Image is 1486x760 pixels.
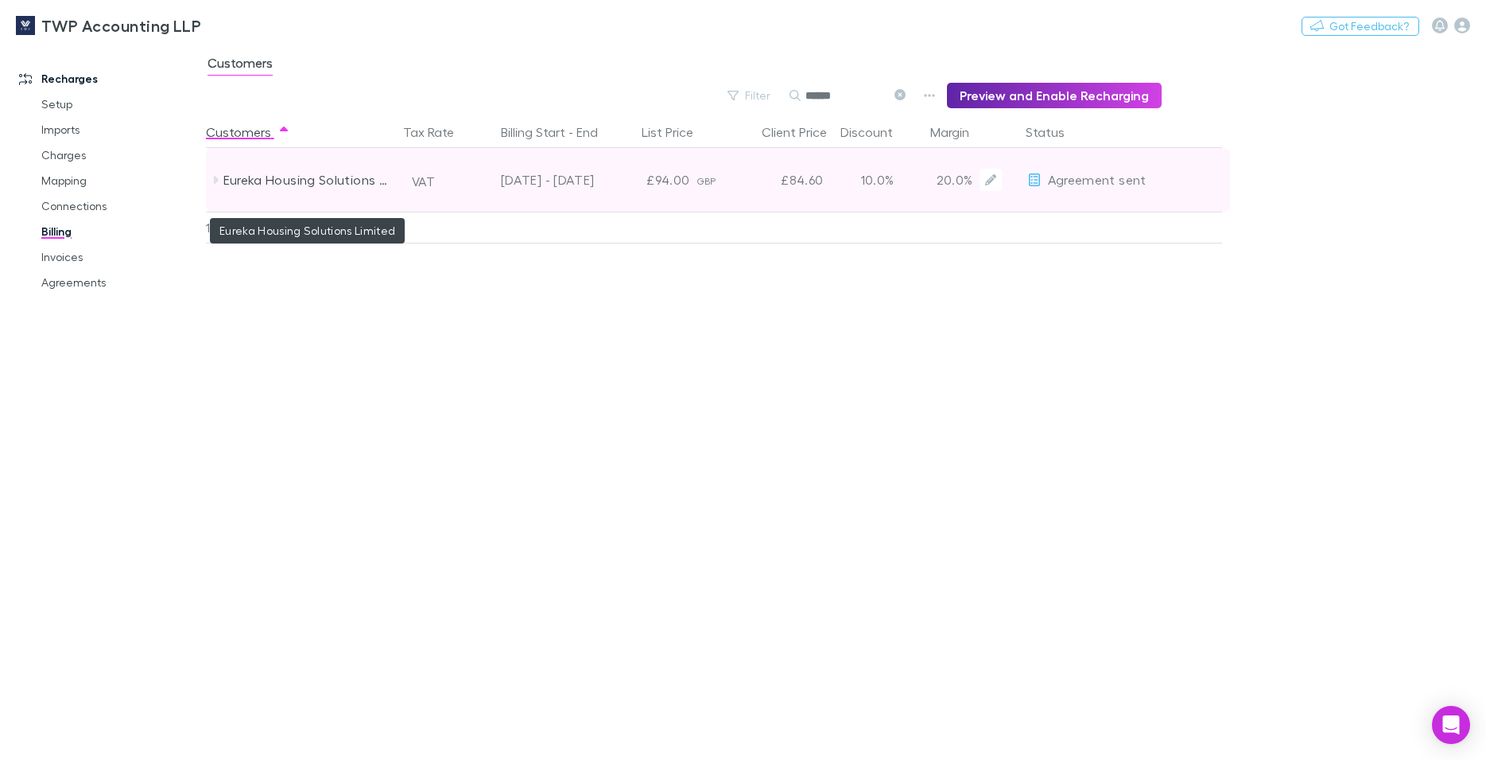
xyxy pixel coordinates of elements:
[464,148,595,212] div: [DATE] - [DATE]
[762,116,846,148] button: Client Price
[6,6,211,45] a: TWP Accounting LLP
[208,55,273,76] span: Customers
[25,117,216,142] a: Imports
[830,148,925,212] div: 10.0%
[642,116,712,148] button: List Price
[601,148,696,212] div: £94.00
[25,142,216,168] a: Charges
[403,116,473,148] button: Tax Rate
[25,270,216,295] a: Agreements
[3,66,216,92] a: Recharges
[930,116,988,148] button: Margin
[840,116,912,148] button: Discount
[696,175,716,187] span: GBP
[206,116,290,148] button: Customers
[720,86,780,105] button: Filter
[25,219,216,244] a: Billing
[1026,116,1084,148] button: Status
[206,148,1230,212] div: VAT[DATE] - [DATE]£94.00GBP£84.6010.0%20.0%EditAgreement sent
[41,16,201,35] h3: TWP Accounting LLP
[25,244,216,270] a: Invoices
[206,212,397,244] div: 1 customer
[223,148,392,212] div: Eureka Housing Solutions Limited
[25,193,216,219] a: Connections
[1302,17,1419,36] button: Got Feedback?
[932,170,973,189] p: 20.0%
[1048,172,1147,187] span: Agreement sent
[980,169,1002,191] button: Edit
[25,168,216,193] a: Mapping
[25,92,216,117] a: Setup
[501,116,617,148] button: Billing Start - End
[405,169,442,194] button: VAT
[947,83,1162,108] button: Preview and Enable Recharging
[1432,706,1470,744] div: Open Intercom Messenger
[735,148,830,212] div: £84.60
[16,16,35,35] img: TWP Accounting LLP's Logo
